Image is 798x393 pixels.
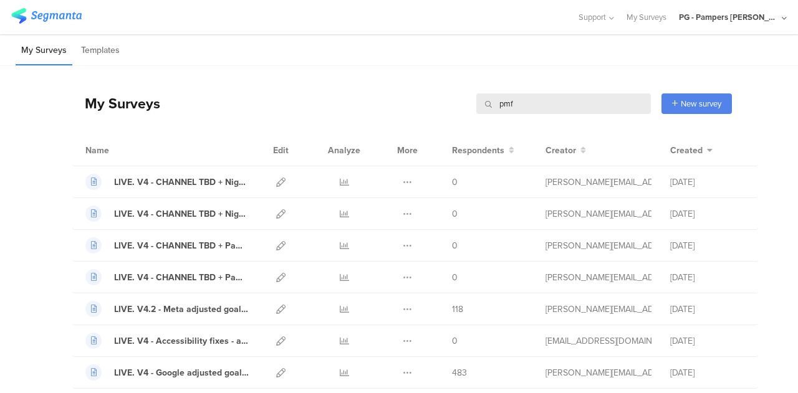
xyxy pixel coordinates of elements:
[85,269,249,285] a: LIVE. V4 - CHANNEL TBD + Pampers Landing Page + BSOD SP paddle xd514b
[394,135,421,166] div: More
[114,271,249,284] div: LIVE. V4 - CHANNEL TBD + Pampers Landing Page + BSOD SP paddle xd514b
[452,144,514,157] button: Respondents
[85,144,160,157] div: Name
[325,135,363,166] div: Analyze
[670,176,745,189] div: [DATE]
[85,333,249,349] a: LIVE. V4 - Accessibility fixes - adjusted goals and multi paddle BSOD LP 3t4561
[85,237,249,253] a: LIVE. V4 - CHANNEL TBD + Pampers Landing Page + BSOD SP non-paddle 2cc66f
[114,334,249,348] div: LIVE. V4 - Accessibility fixes - adjusted goals and multi paddle BSOD LP 3t4561
[670,366,745,379] div: [DATE]
[452,239,458,252] span: 0
[546,144,576,157] span: Creator
[452,207,458,220] span: 0
[546,303,651,316] div: aguiar.s@pg.com
[114,239,249,252] div: LIVE. V4 - CHANNEL TBD + Pampers Landing Page + BSOD SP non-paddle 2cc66f
[546,366,651,379] div: aguiar.s@pg.com
[72,93,160,114] div: My Surveys
[85,301,249,317] a: LIVE. V4.2 - Meta adjusted goals and multi paddle Mom/Dad LP a2d4j3
[114,303,249,316] div: LIVE. V4.2 - Meta adjusted goals and multi paddle Mom/Dad LP a2d4j3
[670,303,745,316] div: [DATE]
[476,93,651,114] input: Survey Name, Creator...
[452,366,467,379] span: 483
[670,144,703,157] span: Created
[114,207,249,220] div: LIVE. V4 - CHANNEL TBD + Night Wakings PLP + BSOD SP paddle f50l5c
[546,207,651,220] div: aguiar.s@pg.com
[85,174,249,190] a: LIVE. V4 - CHANNEL TBD + Night Wakings PLP + BSOD SP non-paddle y9979c
[452,303,463,316] span: 118
[681,98,721,110] span: New survey
[670,239,745,252] div: [DATE]
[670,207,745,220] div: [DATE]
[75,36,125,65] li: Templates
[452,271,458,284] span: 0
[85,364,249,381] a: LIVE. V4 - Google adjusted goals and multi paddle BSOD LP 3t4561
[579,11,606,23] span: Support
[546,176,651,189] div: aguiar.s@pg.com
[546,271,651,284] div: aguiar.s@pg.com
[546,144,586,157] button: Creator
[670,271,745,284] div: [DATE]
[452,176,458,189] span: 0
[670,144,713,157] button: Created
[11,8,82,24] img: segmanta logo
[546,334,651,348] div: hougui.yh.1@pg.com
[670,334,745,348] div: [DATE]
[267,135,294,166] div: Edit
[679,11,779,23] div: PG - Pampers [PERSON_NAME]
[85,206,249,222] a: LIVE. V4 - CHANNEL TBD + Night Wakings PLP + BSOD SP paddle f50l5c
[546,239,651,252] div: aguiar.s@pg.com
[114,176,249,189] div: LIVE. V4 - CHANNEL TBD + Night Wakings PLP + BSOD SP non-paddle y9979c
[452,144,504,157] span: Respondents
[114,366,249,379] div: LIVE. V4 - Google adjusted goals and multi paddle BSOD LP 3t4561
[452,334,458,348] span: 0
[16,36,72,65] li: My Surveys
